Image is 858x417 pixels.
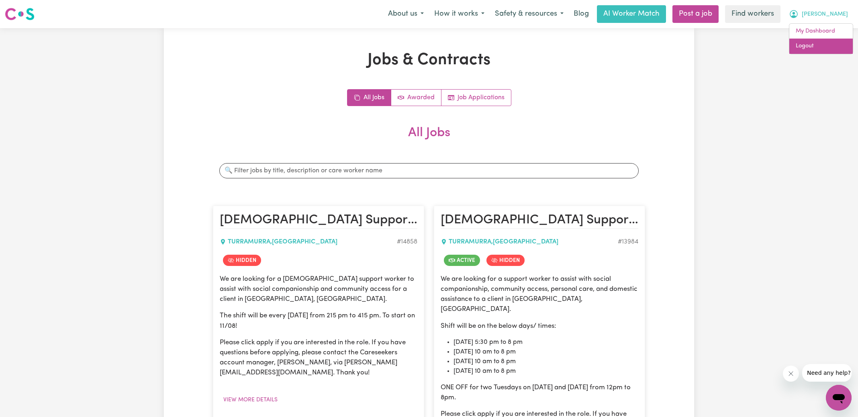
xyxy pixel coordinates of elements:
iframe: Message from company [802,364,852,382]
div: TURRAMURRA , [GEOGRAPHIC_DATA] [220,237,397,247]
iframe: Button to launch messaging window [826,385,852,411]
button: About us [383,6,429,22]
h2: Female Support Worker Needed In Turramurra, NSW [220,213,417,229]
span: Job is active [444,255,480,266]
img: Careseekers logo [5,7,35,21]
a: Careseekers logo [5,5,35,23]
span: [PERSON_NAME] [802,10,848,19]
a: All jobs [347,90,391,106]
h1: Jobs & Contracts [213,51,645,70]
a: AI Worker Match [597,5,666,23]
div: My Account [789,23,853,54]
button: My Account [784,6,853,22]
li: [DATE] 10 am to 8 pm [454,357,638,366]
a: Job applications [441,90,511,106]
div: Job ID #13984 [618,237,638,247]
span: Job is hidden [486,255,525,266]
p: The shift will be every [DATE] from 215 pm to 415 pm. To start on 11/08! [220,311,417,331]
a: Find workers [725,5,780,23]
p: We are looking for a [DEMOGRAPHIC_DATA] support worker to assist with social companionship and co... [220,274,417,305]
a: Post a job [672,5,719,23]
a: Blog [569,5,594,23]
p: Shift will be on the below days/ times: [441,321,638,331]
li: [DATE] 10 am to 8 pm [454,347,638,357]
h2: Female Support Worker Needed In Turramurra, NSW [441,213,638,229]
h2: All Jobs [213,125,645,153]
span: Job is hidden [223,255,261,266]
a: My Dashboard [789,24,853,39]
div: TURRAMURRA , [GEOGRAPHIC_DATA] [441,237,618,247]
button: View more details [220,394,281,406]
button: Safety & resources [490,6,569,22]
p: Please click apply if you are interested in the role. If you have questions before applying, plea... [220,337,417,378]
button: How it works [429,6,490,22]
a: Active jobs [391,90,441,106]
p: ONE OFF for two Tuesdays on [DATE] and [DATE] from 12pm to 8pm. [441,382,638,403]
a: Logout [789,39,853,54]
li: [DATE] 10 am to 8 pm [454,366,638,376]
div: Job ID #14858 [397,237,417,247]
input: 🔍 Filter jobs by title, description or care worker name [219,163,639,178]
iframe: Close message [783,366,799,382]
p: We are looking for a support worker to assist with social companionship, community access, person... [441,274,638,315]
li: [DATE] 5:30 pm to 8 pm [454,337,638,347]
